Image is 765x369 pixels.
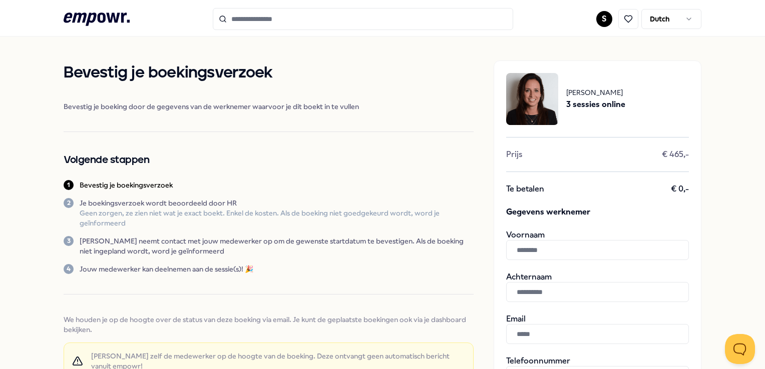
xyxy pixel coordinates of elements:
[80,180,173,190] p: Bevestig je boekingsverzoek
[64,198,74,208] div: 2
[64,264,74,274] div: 4
[596,11,612,27] button: S
[506,149,522,159] span: Prijs
[566,98,625,111] span: 3 sessies online
[80,236,473,256] p: [PERSON_NAME] neemt contact met jouw medewerker op om de gewenste startdatum te bevestigen. Als d...
[506,206,689,218] span: Gegevens werknemer
[64,152,473,168] h2: Volgende stappen
[64,180,74,190] div: 1
[662,149,689,159] span: € 465,-
[64,236,74,246] div: 3
[506,314,689,344] div: Email
[506,73,558,125] img: package image
[80,198,473,208] p: Je boekingsverzoek wordt beoordeeld door HR
[64,101,473,111] span: Bevestig je boeking door de gegevens van de werknemer waarvoor je dit boekt in te vullen
[213,8,513,30] input: Search for products, categories or subcategories
[64,314,473,334] span: We houden je op de hoogte over de status van deze boeking via email. Je kunt de geplaatste boekin...
[506,184,544,194] span: Te betalen
[506,272,689,302] div: Achternaam
[80,264,253,274] p: Jouw medewerker kan deelnemen aan de sessie(s)! 🎉
[64,60,473,85] h1: Bevestig je boekingsverzoek
[506,230,689,260] div: Voornaam
[80,208,473,228] p: Geen zorgen, ze zien niet wat je exact boekt. Enkel de kosten. Als de boeking niet goedgekeurd wo...
[725,334,755,364] iframe: Help Scout Beacon - Open
[671,184,689,194] span: € 0,-
[566,87,625,98] span: [PERSON_NAME]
